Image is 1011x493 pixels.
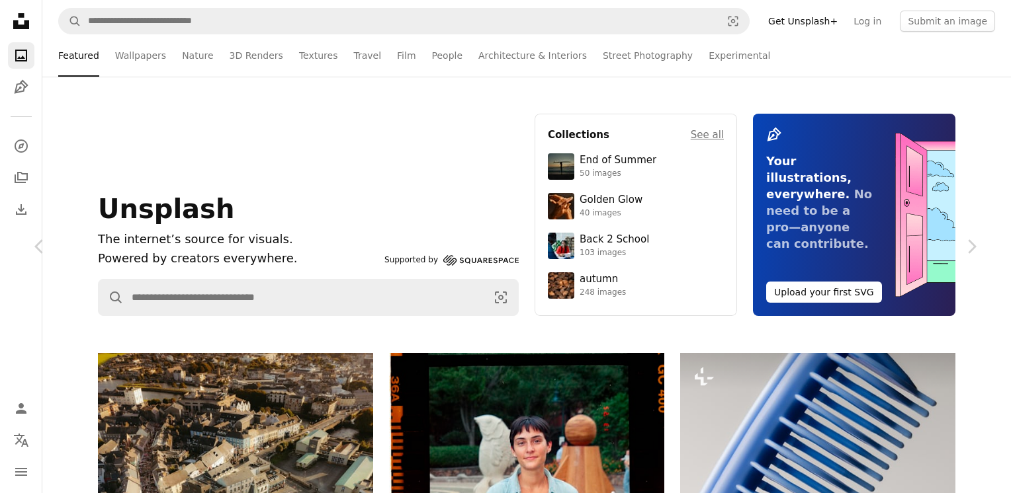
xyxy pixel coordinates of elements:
[548,233,724,259] a: Back 2 School103 images
[8,395,34,422] a: Log in / Sign up
[766,282,882,303] button: Upload your first SVG
[932,183,1011,310] a: Next
[580,248,649,258] div: 103 images
[432,34,463,77] a: People
[98,249,379,268] p: Powered by creators everywhere.
[580,287,626,298] div: 248 images
[548,193,724,219] a: Golden Glow40 images
[115,34,166,77] a: Wallpapers
[8,459,34,485] button: Menu
[691,127,724,143] a: See all
[353,34,381,77] a: Travel
[59,9,81,34] button: Search Unsplash
[766,154,852,201] span: Your illustrations, everywhere.
[580,169,656,179] div: 50 images
[548,153,724,180] a: End of Summer50 images
[680,438,955,450] a: A close-up of a blue plastic comb
[846,11,889,32] a: Log in
[580,208,642,219] div: 40 images
[760,11,846,32] a: Get Unsplash+
[484,280,518,315] button: Visual search
[548,272,574,299] img: photo-1637983927634-619de4ccecac
[548,193,574,219] img: premium_photo-1754759085924-d6c35cb5b7a4
[8,42,34,69] a: Photos
[717,9,749,34] button: Visual search
[8,74,34,100] a: Illustrations
[182,34,213,77] a: Nature
[58,8,750,34] form: Find visuals sitewide
[580,194,642,207] div: Golden Glow
[98,194,234,224] span: Unsplash
[98,230,379,249] h1: The internet’s source for visuals.
[478,34,587,77] a: Architecture & Interiors
[548,127,609,143] h4: Collections
[580,233,649,246] div: Back 2 School
[603,34,693,77] a: Street Photography
[8,133,34,159] a: Explore
[8,165,34,191] a: Collections
[548,233,574,259] img: premium_photo-1683135218355-6d72011bf303
[580,154,656,167] div: End of Summer
[548,272,724,299] a: autumn248 images
[384,252,519,268] a: Supported by
[709,34,770,77] a: Experimental
[580,273,626,286] div: autumn
[548,153,574,180] img: premium_photo-1754398386796-ea3dec2a6302
[397,34,416,77] a: Film
[299,34,338,77] a: Textures
[98,279,519,316] form: Find visuals sitewide
[230,34,283,77] a: 3D Renders
[8,427,34,453] button: Language
[900,11,995,32] button: Submit an image
[99,280,124,315] button: Search Unsplash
